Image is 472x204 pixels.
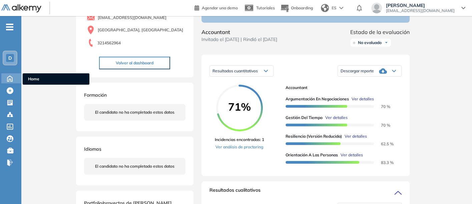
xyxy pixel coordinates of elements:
[286,115,323,121] span: Gestión del Tiempo
[1,4,41,13] img: Logo
[286,133,342,139] span: Resiliencia (versión reducida)
[201,36,277,43] span: Invitado el [DATE] | Rindió el [DATE]
[286,85,396,91] span: Accountant
[256,5,275,10] span: Tutoriales
[95,163,174,169] span: El candidato no ha completado estos datos
[212,68,258,73] span: Resultados cuantitativos
[332,5,337,11] span: ES
[341,68,374,74] span: Descargar reporte
[291,5,313,10] span: Onboarding
[373,141,394,146] span: 62.5 %
[373,104,390,109] span: 70 %
[215,144,264,150] a: Ver análisis de proctoring
[28,76,84,82] span: Home
[216,101,263,112] span: 71%
[215,137,264,143] span: Incidencias encontradas: 1
[350,28,410,36] span: Estado de la evaluación
[349,96,374,102] button: Ver detalles
[99,57,170,69] button: Volver al dashboard
[201,28,277,36] span: Accountant
[323,115,348,121] button: Ver detalles
[194,3,238,11] a: Agendar una demo
[209,187,261,197] span: Resultados cualitativos
[321,4,329,12] img: world
[8,55,12,61] span: D
[286,152,338,158] span: Orientación a las personas
[280,1,313,15] button: Onboarding
[84,146,101,152] span: Idiomas
[95,109,174,115] span: El candidato no ha completado estos datos
[98,27,183,33] span: [GEOGRAPHIC_DATA], [GEOGRAPHIC_DATA]
[358,40,382,45] span: No evaluado
[386,8,455,13] span: [EMAIL_ADDRESS][DOMAIN_NAME]
[338,152,363,158] button: Ver detalles
[384,41,388,45] img: Ícono de flecha
[84,92,107,98] span: Formación
[98,15,166,21] span: [EMAIL_ADDRESS][DOMAIN_NAME]
[386,3,455,8] span: [PERSON_NAME]
[341,152,363,158] span: Ver detalles
[373,160,394,165] span: 83.3 %
[352,96,374,102] span: Ver detalles
[373,123,390,128] span: 70 %
[339,7,343,9] img: arrow
[202,5,238,10] span: Agendar una demo
[325,115,348,121] span: Ver detalles
[345,133,367,139] span: Ver detalles
[97,40,121,46] span: 3214562964
[286,96,349,102] span: Argumentación en negociaciones
[6,26,13,28] i: -
[342,133,367,139] button: Ver detalles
